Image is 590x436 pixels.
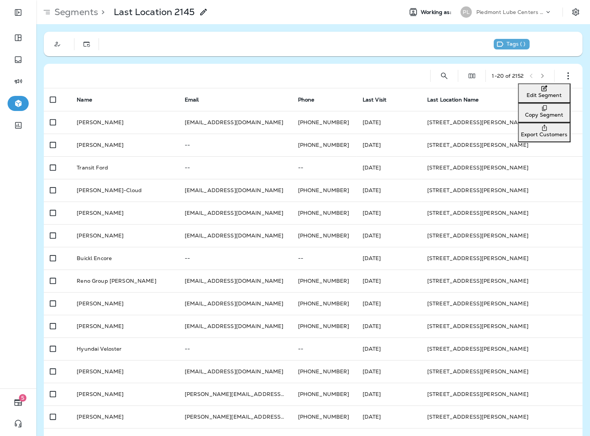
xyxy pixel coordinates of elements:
button: Expand Sidebar [8,5,29,20]
td: Hyundai Veloster [71,337,178,360]
td: [STREET_ADDRESS][PERSON_NAME] [421,224,582,247]
div: PL [460,6,472,18]
td: [PERSON_NAME] [71,383,178,405]
td: [EMAIL_ADDRESS][DOMAIN_NAME] [178,179,292,202]
td: [STREET_ADDRESS][PERSON_NAME] [421,383,582,405]
td: [PHONE_NUMBER] [292,202,356,224]
td: [STREET_ADDRESS][PERSON_NAME] [421,111,582,134]
td: [PHONE_NUMBER] [292,383,356,405]
p: Journeys ( ) [545,39,576,46]
span: Phone [298,96,314,103]
td: [DATE] [357,383,421,405]
td: [PERSON_NAME] [71,224,178,247]
td: [PHONE_NUMBER] [292,270,356,292]
td: [DATE] [357,179,421,202]
td: [STREET_ADDRESS][PERSON_NAME] [421,315,582,337]
div: 1 - 20 of 2152 [492,73,524,79]
td: Transit Ford [71,156,178,179]
td: [EMAIL_ADDRESS][DOMAIN_NAME] [178,292,292,315]
td: [STREET_ADDRESS][PERSON_NAME] [421,202,582,224]
p: > [98,6,105,18]
td: [PHONE_NUMBER] [292,224,356,247]
td: [DATE] [357,337,421,360]
span: Last Location Name [427,96,479,103]
button: Copy Segment [518,103,570,123]
td: [PERSON_NAME] [71,111,178,134]
td: [PERSON_NAME] [71,292,178,315]
td: [PHONE_NUMBER] [292,360,356,383]
p: Export Customers [521,131,567,137]
td: [EMAIL_ADDRESS][DOMAIN_NAME] [178,202,292,224]
td: [PERSON_NAME] [71,360,178,383]
td: [PERSON_NAME] [71,202,178,224]
td: [PERSON_NAME] [71,315,178,337]
p: -- [298,346,350,352]
td: Reno Group [PERSON_NAME] [71,270,178,292]
button: Export Customers [518,123,570,142]
p: Last Location 2145 [114,6,195,18]
td: [PERSON_NAME][EMAIL_ADDRESS][DOMAIN_NAME] [178,383,292,405]
td: [PERSON_NAME] [71,134,178,156]
td: [DATE] [357,292,421,315]
p: -- [184,142,286,148]
td: [STREET_ADDRESS][PERSON_NAME] [421,247,582,270]
td: [DATE] [357,360,421,383]
td: [STREET_ADDRESS][PERSON_NAME] [421,292,582,315]
button: Dynamic [79,37,94,52]
td: [STREET_ADDRESS][PERSON_NAME] [421,270,582,292]
td: [PHONE_NUMBER] [292,134,356,156]
td: [DATE] [357,202,421,224]
p: Edit Segment [521,92,567,98]
span: Name [77,96,92,103]
td: [STREET_ADDRESS][PERSON_NAME] [421,337,582,360]
p: Tags ( ) [507,41,525,48]
td: [PHONE_NUMBER] [292,315,356,337]
span: Email [184,96,199,103]
td: [DATE] [357,224,421,247]
td: [EMAIL_ADDRESS][DOMAIN_NAME] [178,270,292,292]
td: [PHONE_NUMBER] [292,179,356,202]
td: [STREET_ADDRESS][PERSON_NAME] [421,156,582,179]
td: [EMAIL_ADDRESS][DOMAIN_NAME] [178,224,292,247]
span: Working as: [421,9,453,15]
td: Buickl Encore [71,247,178,270]
p: -- [184,255,286,261]
button: 5 [8,395,29,410]
p: -- [298,165,350,171]
td: [PHONE_NUMBER] [292,405,356,428]
td: [PERSON_NAME]-Cloud [71,179,178,202]
p: Copy Segment [521,112,567,118]
td: [STREET_ADDRESS][PERSON_NAME] [421,179,582,202]
td: [DATE] [357,111,421,134]
p: Piedmont Lube Centers LLC [476,9,544,15]
td: [PHONE_NUMBER] [292,292,356,315]
td: [STREET_ADDRESS][PERSON_NAME] [421,360,582,383]
td: [DATE] [357,247,421,270]
td: [STREET_ADDRESS][PERSON_NAME] [421,134,582,156]
td: [DATE] [357,270,421,292]
p: -- [184,165,286,171]
td: [PERSON_NAME][EMAIL_ADDRESS][DOMAIN_NAME] [178,405,292,428]
p: Segments [51,6,98,18]
button: Edit Segment [518,83,570,103]
td: [EMAIL_ADDRESS][DOMAIN_NAME] [178,360,292,383]
button: Search Segments [437,68,452,83]
span: Last Visit [363,96,386,103]
td: [STREET_ADDRESS][PERSON_NAME] [421,405,582,428]
td: [DATE] [357,405,421,428]
button: Customer Only [50,37,65,52]
div: This segment is not used in any journeys [536,39,576,49]
p: -- [184,346,286,352]
button: Settings [569,5,582,19]
td: [DATE] [357,156,421,179]
td: [DATE] [357,134,421,156]
td: [PERSON_NAME] [71,405,178,428]
td: [EMAIL_ADDRESS][DOMAIN_NAME] [178,315,292,337]
td: [DATE] [357,315,421,337]
td: [PHONE_NUMBER] [292,111,356,134]
p: -- [298,255,350,261]
button: Edit Fields [464,68,479,83]
td: [EMAIL_ADDRESS][DOMAIN_NAME] [178,111,292,134]
div: This segment has no tags [494,39,530,49]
